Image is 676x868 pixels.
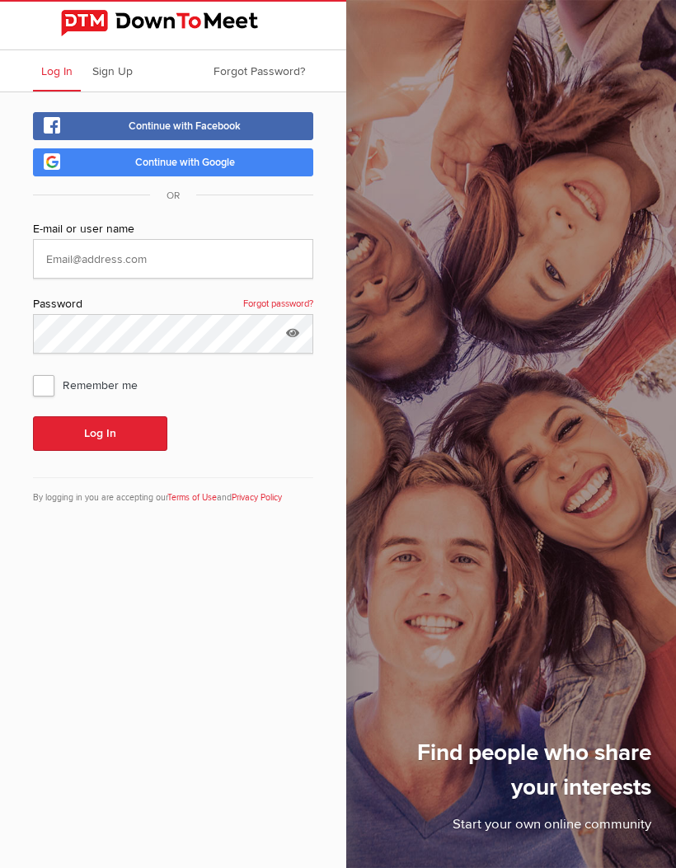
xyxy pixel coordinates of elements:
[33,295,313,314] div: Password
[92,64,133,78] span: Sign Up
[33,370,154,400] span: Remember me
[33,477,313,504] div: By logging in you are accepting our and
[150,190,196,202] span: OR
[33,239,313,279] input: Email@address.com
[33,220,313,239] div: E-mail or user name
[129,120,241,133] span: Continue with Facebook
[33,148,313,176] a: Continue with Google
[243,295,313,313] a: Forgot password?
[84,50,141,91] a: Sign Up
[135,156,235,169] span: Continue with Google
[41,64,73,78] span: Log In
[167,492,217,503] a: Terms of Use
[61,10,285,36] img: DownToMeet
[205,50,313,91] a: Forgot Password?
[214,64,305,78] span: Forgot Password?
[375,814,651,843] p: Start your own online community
[232,492,282,503] a: Privacy Policy
[33,416,167,451] button: Log In
[33,50,81,91] a: Log In
[33,112,313,140] a: Continue with Facebook
[375,735,651,814] h1: Find people who share your interests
